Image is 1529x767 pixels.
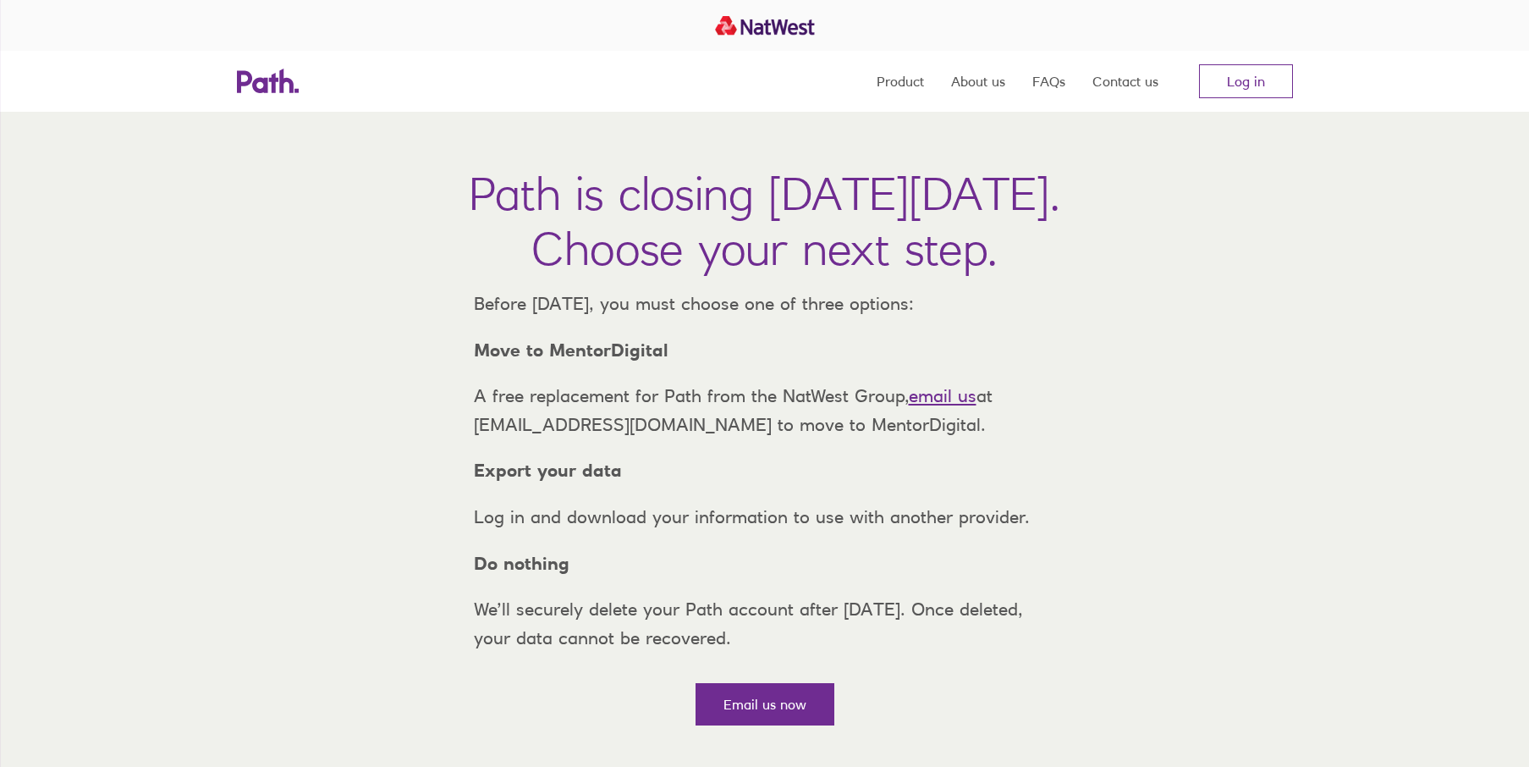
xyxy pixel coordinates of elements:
[469,166,1060,276] h1: Path is closing [DATE][DATE]. Choose your next step.
[474,553,569,574] strong: Do nothing
[460,382,1070,439] p: A free replacement for Path from the NatWest Group, at [EMAIL_ADDRESS][DOMAIN_NAME] to move to Me...
[1092,51,1158,112] a: Contact us
[1032,51,1065,112] a: FAQs
[877,51,924,112] a: Product
[474,339,668,361] strong: Move to MentorDigital
[951,51,1005,112] a: About us
[474,460,622,481] strong: Export your data
[909,385,976,406] a: email us
[460,503,1070,532] p: Log in and download your information to use with another provider.
[1199,64,1293,98] a: Log in
[696,683,834,726] a: Email us now
[460,290,1070,318] p: Before [DATE], you must choose one of three options:
[460,595,1070,652] p: We’ll securely delete your Path account after [DATE]. Once deleted, your data cannot be recovered.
